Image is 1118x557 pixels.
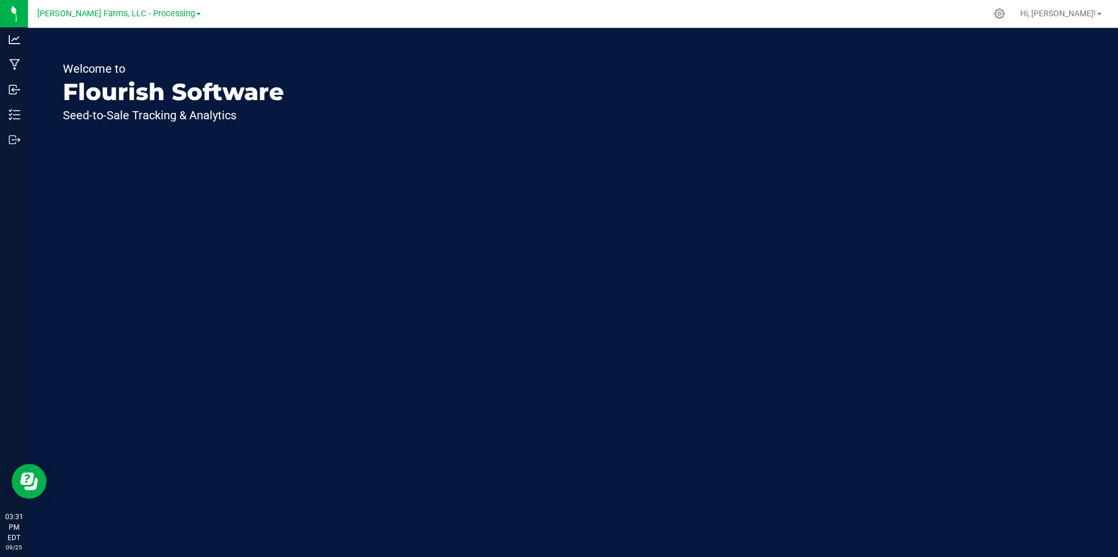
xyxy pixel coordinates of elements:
inline-svg: Manufacturing [9,59,20,70]
inline-svg: Analytics [9,34,20,45]
inline-svg: Outbound [9,134,20,146]
inline-svg: Inbound [9,84,20,95]
span: [PERSON_NAME] Farms, LLC - Processing [37,9,195,19]
p: 03:31 PM EDT [5,512,23,543]
iframe: Resource center [12,464,47,499]
div: Manage settings [992,8,1007,19]
p: Flourish Software [63,80,284,104]
p: Welcome to [63,63,284,74]
inline-svg: Inventory [9,109,20,120]
p: 09/25 [5,543,23,552]
p: Seed-to-Sale Tracking & Analytics [63,109,284,121]
span: Hi, [PERSON_NAME]! [1020,9,1096,18]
